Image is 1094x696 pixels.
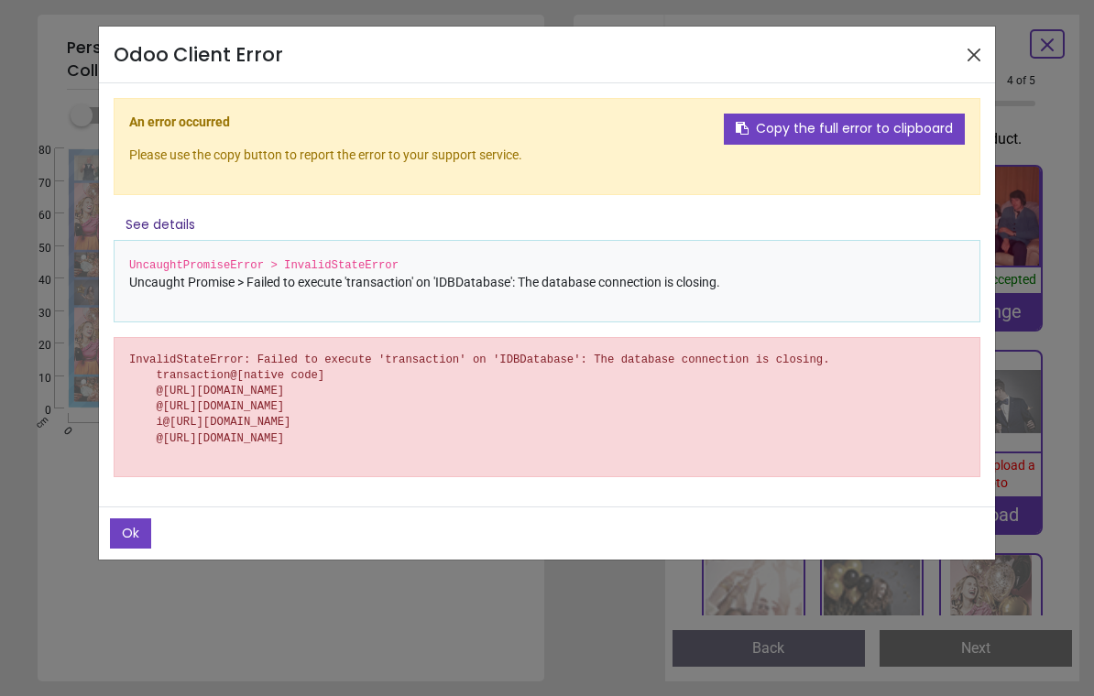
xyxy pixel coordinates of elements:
[960,41,988,69] button: Close
[724,114,965,145] button: Copy the full error to clipboard
[114,41,283,68] h4: Odoo Client Error
[129,259,399,272] code: UncaughtPromiseError > InvalidStateError
[114,210,207,241] button: See details
[129,274,965,292] p: Uncaught Promise > Failed to execute 'transaction' on 'IDBDatabase': The database connection is c...
[129,353,965,447] pre: InvalidStateError: Failed to execute 'transaction' on 'IDBDatabase': The database connection is c...
[129,114,230,129] b: An error occurred
[129,147,965,165] p: Please use the copy button to report the error to your support service.
[110,518,151,549] button: Ok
